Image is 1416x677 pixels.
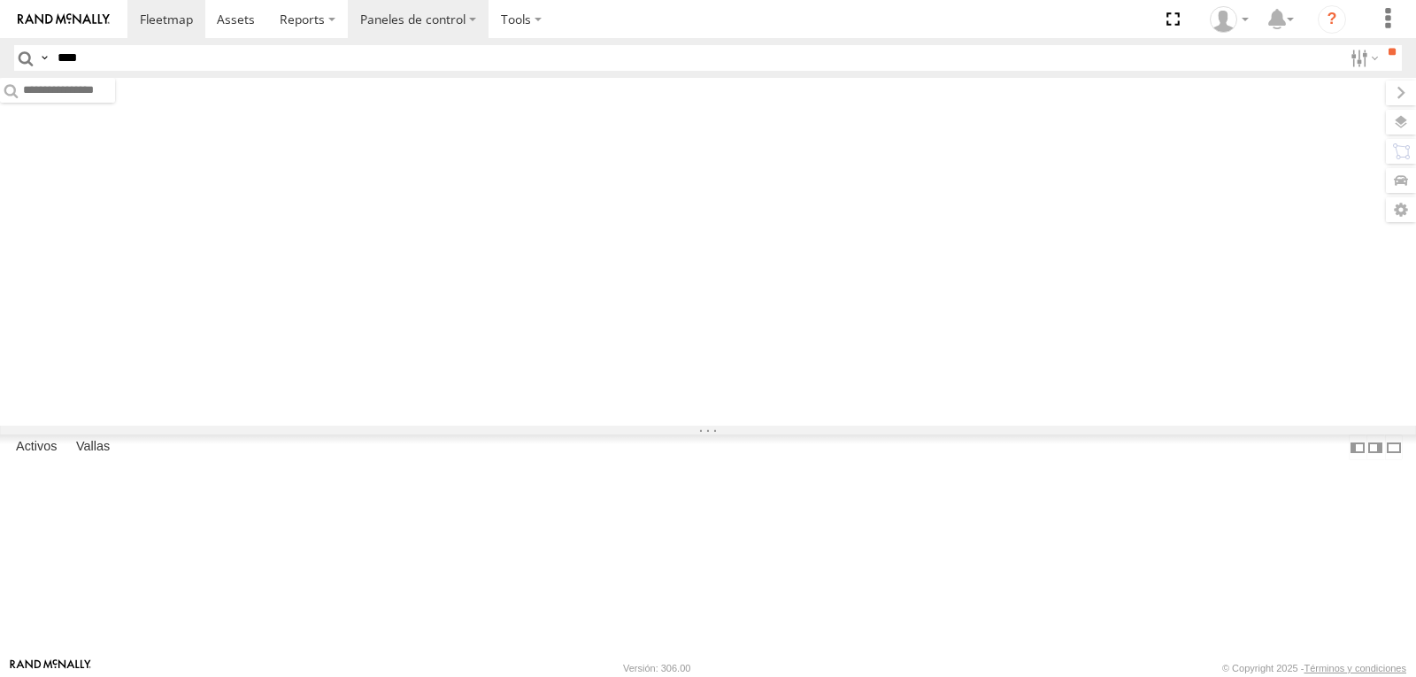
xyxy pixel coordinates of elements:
font: Vallas [76,439,110,453]
font: © Copyright 2025 - [1222,663,1304,673]
a: Visita nuestro sitio web [10,659,91,677]
a: Términos y condiciones [1304,663,1406,673]
div: Daniel Lupio [1204,6,1255,33]
label: Ocultar tabla de resumen [1385,435,1403,460]
label: Tabla de resumen del muelle a la derecha [1366,435,1384,460]
font: Versión: 306.00 [623,663,690,673]
font: Paneles de control [360,11,466,27]
font: ? [1327,10,1336,27]
label: Configuración del mapa [1386,197,1416,222]
img: rand-logo.svg [18,13,110,26]
label: Vallas [67,435,119,460]
label: Activos [7,435,66,460]
label: Consulta de búsqueda [37,45,51,71]
label: Tabla de resumen del muelle a la izquierda [1349,435,1366,460]
font: Activos [16,439,57,453]
label: Opciones de filtro de búsqueda [1343,45,1381,71]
